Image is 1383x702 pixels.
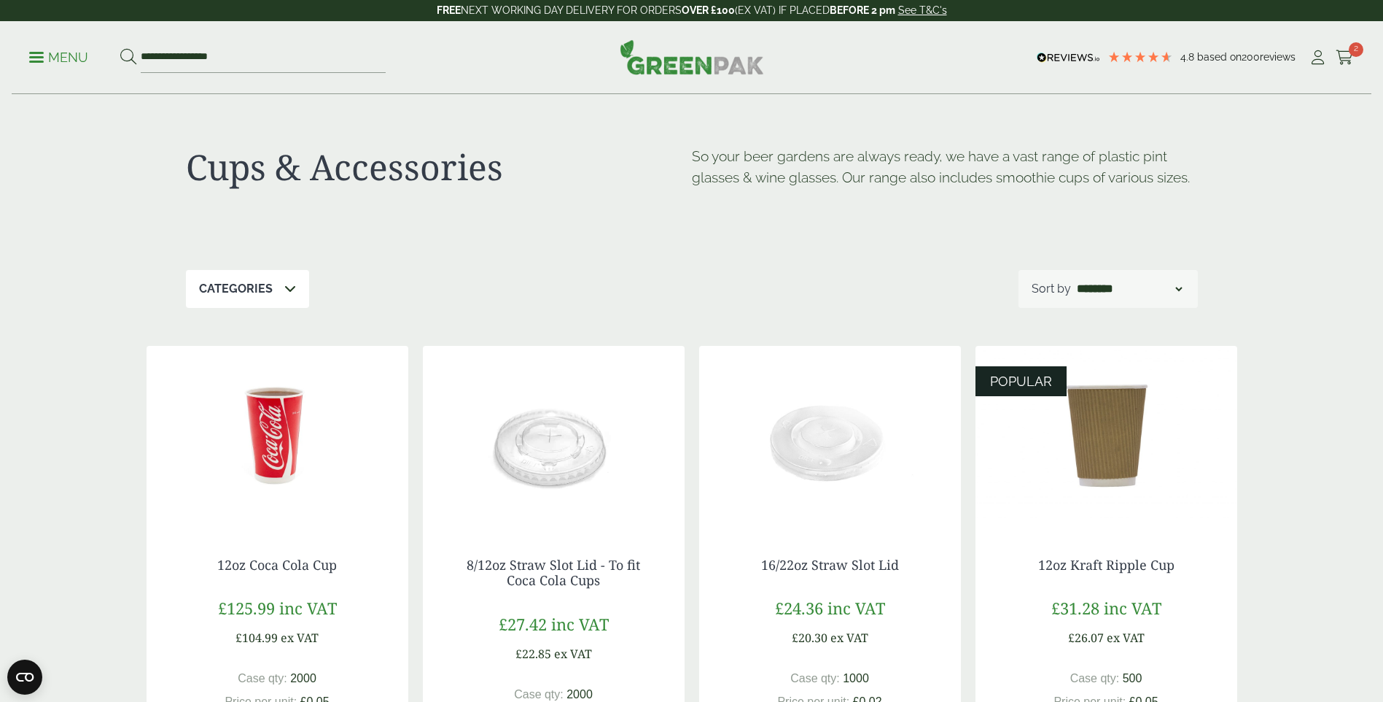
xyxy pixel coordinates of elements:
span: £31.28 [1051,597,1099,619]
span: £27.42 [499,613,547,635]
p: So your beer gardens are always ready, we have a vast range of plastic pint glasses & wine glasse... [692,146,1198,188]
strong: BEFORE 2 pm [830,4,895,16]
img: 12oz Kraft Ripple Cup-0 [975,346,1237,528]
button: Open CMP widget [7,660,42,695]
span: £125.99 [218,597,275,619]
span: Case qty: [790,672,840,684]
a: 12oz Coca Cola Cup [217,556,337,574]
span: £22.85 [515,646,551,662]
span: £24.36 [775,597,823,619]
span: Case qty: [238,672,287,684]
strong: OVER £100 [682,4,735,16]
a: Menu [29,49,88,63]
span: ex VAT [830,630,868,646]
img: GreenPak Supplies [620,39,764,74]
span: Case qty: [514,688,564,701]
span: £104.99 [235,630,278,646]
a: 12oz Kraft Ripple Cup [1038,556,1174,574]
span: ex VAT [554,646,592,662]
h1: Cups & Accessories [186,146,692,188]
div: 4.79 Stars [1107,50,1173,63]
span: POPULAR [990,374,1052,389]
span: 2000 [290,672,316,684]
img: 16/22oz Straw Slot Coke Cup lid [699,346,961,528]
p: Sort by [1032,280,1071,298]
a: See T&C's [898,4,947,16]
span: £26.07 [1068,630,1104,646]
span: inc VAT [551,613,609,635]
strong: FREE [437,4,461,16]
span: 4.8 [1180,51,1197,63]
i: Cart [1336,50,1354,65]
span: 2000 [566,688,593,701]
span: Based on [1197,51,1242,63]
span: 200 [1242,51,1260,63]
a: 8/12oz Straw Slot Lid - To fit Coca Cola Cups [467,556,640,590]
span: ex VAT [1107,630,1145,646]
i: My Account [1309,50,1327,65]
span: ex VAT [281,630,319,646]
span: 1000 [843,672,869,684]
p: Categories [199,280,273,298]
a: 16/22oz Straw Slot Lid [761,556,899,574]
span: reviews [1260,51,1296,63]
a: 2 [1336,47,1354,69]
span: Case qty: [1070,672,1120,684]
select: Shop order [1074,280,1185,298]
img: 12oz straw slot coke cup lid [423,346,685,528]
span: inc VAT [279,597,337,619]
img: 12oz Coca Cola Cup with coke [147,346,408,528]
span: inc VAT [1104,597,1161,619]
img: REVIEWS.io [1037,53,1100,63]
span: inc VAT [827,597,885,619]
p: Menu [29,49,88,66]
span: 2 [1349,42,1363,57]
span: 500 [1123,672,1142,684]
span: £20.30 [792,630,827,646]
